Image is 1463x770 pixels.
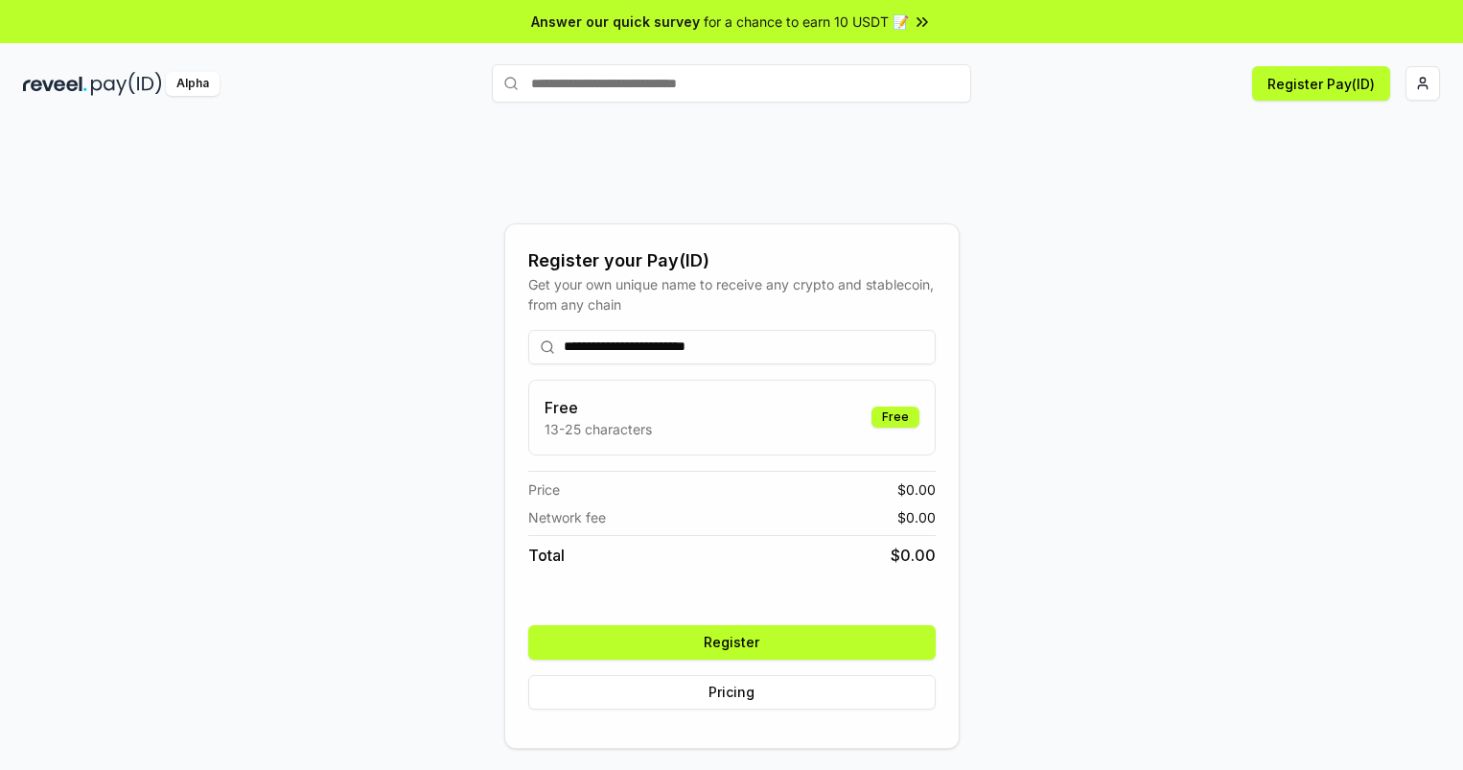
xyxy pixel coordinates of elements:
[528,507,606,527] span: Network fee
[704,12,909,32] span: for a chance to earn 10 USDT 📝
[891,544,936,567] span: $ 0.00
[528,274,936,315] div: Get your own unique name to receive any crypto and stablecoin, from any chain
[528,479,560,500] span: Price
[1252,66,1390,101] button: Register Pay(ID)
[545,396,652,419] h3: Free
[166,72,220,96] div: Alpha
[528,544,565,567] span: Total
[871,407,919,428] div: Free
[897,479,936,500] span: $ 0.00
[528,625,936,660] button: Register
[531,12,700,32] span: Answer our quick survey
[897,507,936,527] span: $ 0.00
[91,72,162,96] img: pay_id
[545,419,652,439] p: 13-25 characters
[528,675,936,710] button: Pricing
[23,72,87,96] img: reveel_dark
[528,247,936,274] div: Register your Pay(ID)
